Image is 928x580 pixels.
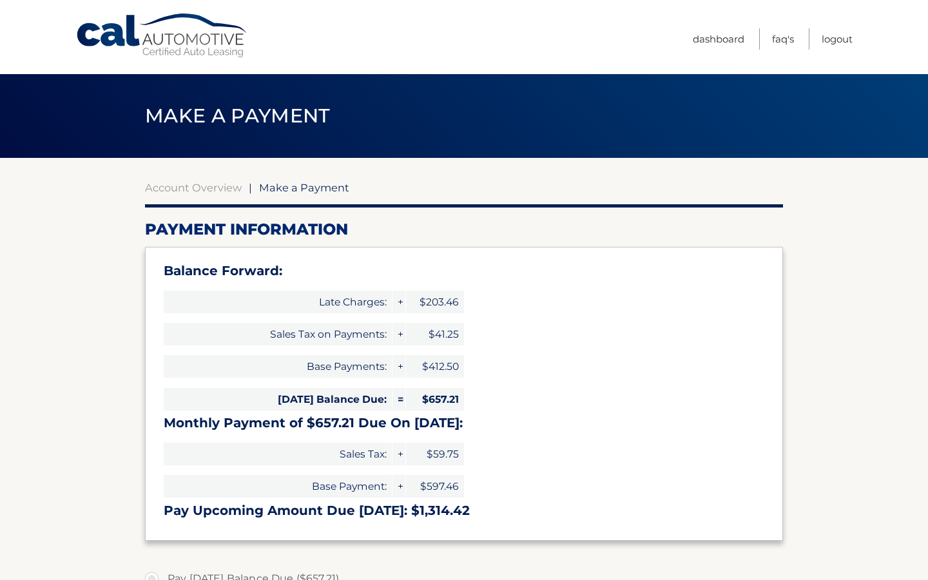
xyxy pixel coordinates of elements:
a: Logout [822,28,853,50]
a: FAQ's [772,28,794,50]
span: $597.46 [406,475,464,498]
span: + [392,323,405,345]
span: Make a Payment [145,104,330,128]
span: Base Payments: [164,355,392,378]
a: Dashboard [693,28,744,50]
span: Sales Tax on Payments: [164,323,392,345]
h2: Payment Information [145,220,783,239]
span: $41.25 [406,323,464,345]
h3: Monthly Payment of $657.21 Due On [DATE]: [164,415,764,431]
span: $657.21 [406,388,464,411]
span: + [392,355,405,378]
span: | [249,181,252,194]
span: + [392,443,405,465]
span: Sales Tax: [164,443,392,465]
h3: Pay Upcoming Amount Due [DATE]: $1,314.42 [164,503,764,519]
span: $412.50 [406,355,464,378]
span: + [392,475,405,498]
span: Make a Payment [259,181,349,194]
span: Base Payment: [164,475,392,498]
a: Account Overview [145,181,242,194]
span: $59.75 [406,443,464,465]
h3: Balance Forward: [164,263,764,279]
span: Late Charges: [164,291,392,313]
a: Cal Automotive [75,13,249,59]
span: + [392,291,405,313]
span: $203.46 [406,291,464,313]
span: [DATE] Balance Due: [164,388,392,411]
span: = [392,388,405,411]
